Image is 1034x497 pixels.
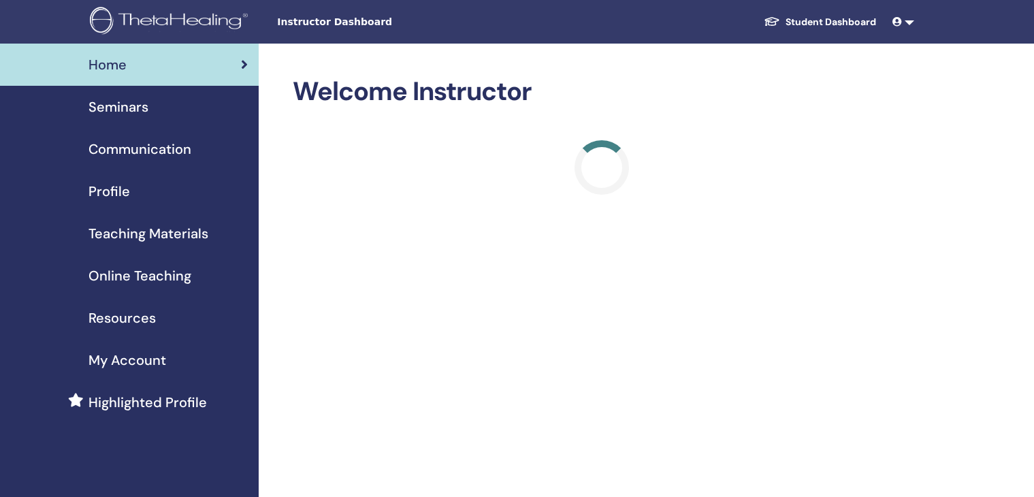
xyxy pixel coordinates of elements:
span: Resources [88,308,156,328]
img: graduation-cap-white.svg [764,16,780,27]
span: Teaching Materials [88,223,208,244]
a: Student Dashboard [753,10,887,35]
span: My Account [88,350,166,370]
h2: Welcome Instructor [293,76,911,108]
span: Communication [88,139,191,159]
span: Profile [88,181,130,202]
span: Online Teaching [88,266,191,286]
span: Highlighted Profile [88,392,207,413]
img: logo.png [90,7,253,37]
span: Home [88,54,127,75]
span: Instructor Dashboard [277,15,481,29]
span: Seminars [88,97,148,117]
